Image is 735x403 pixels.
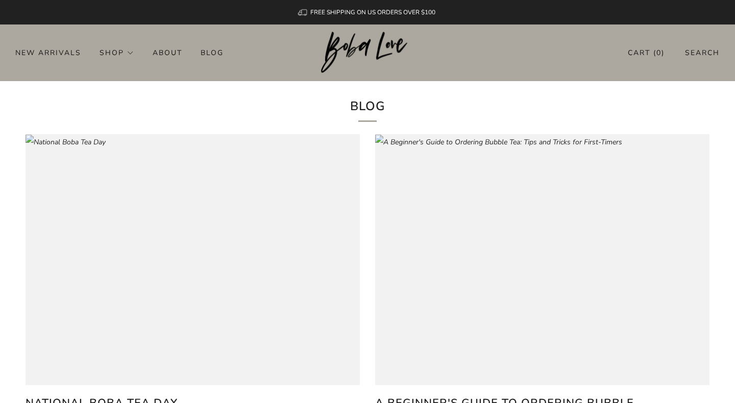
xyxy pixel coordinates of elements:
a: National Boba Tea Day [26,134,360,385]
img: National Boba Tea Day [26,135,106,150]
a: A Beginner's Guide to Ordering Bubble Tea: Tips and Tricks for First-Timers [375,134,709,385]
items-count: 0 [656,48,661,58]
img: Boba Love [321,32,414,73]
a: Shop [100,44,134,61]
h1: Blog [199,96,536,122]
span: FREE SHIPPING ON US ORDERS OVER $100 [310,8,435,16]
a: Blog [201,44,224,61]
a: About [153,44,182,61]
a: Cart [628,44,665,61]
img: A Beginner's Guide to Ordering Bubble Tea: Tips and Tricks for First-Timers [375,135,622,150]
a: New Arrivals [15,44,81,61]
a: Search [685,44,720,61]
